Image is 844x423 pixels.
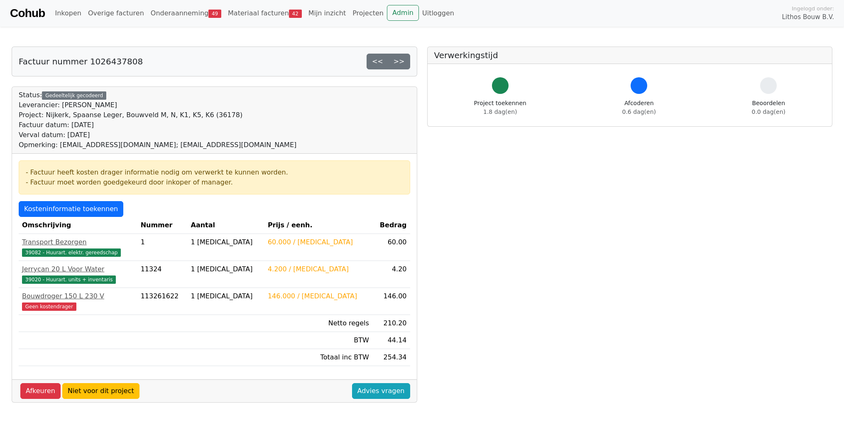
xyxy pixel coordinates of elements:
div: Project toekennen [474,99,526,116]
h5: Verwerkingstijd [434,50,826,60]
span: Geen kostendrager [22,302,76,311]
a: Uitloggen [419,5,457,22]
span: Ingelogd onder: [792,5,834,12]
span: Lithos Bouw B.V. [782,12,834,22]
th: Omschrijving [19,217,137,234]
td: 146.00 [372,288,410,315]
div: Verval datum: [DATE] [19,130,296,140]
div: Factuur datum: [DATE] [19,120,296,130]
div: 146.000 / [MEDICAL_DATA] [268,291,369,301]
div: Gedeeltelijk gecodeerd [42,91,106,100]
a: Bouwdroger 150 L 230 VGeen kostendrager [22,291,134,311]
th: Aantal [188,217,264,234]
a: Cohub [10,3,45,23]
th: Bedrag [372,217,410,234]
div: Afcoderen [622,99,656,116]
a: Materiaal facturen42 [225,5,305,22]
a: Afkeuren [20,383,61,399]
div: 1 [MEDICAL_DATA] [191,264,261,274]
td: 210.20 [372,315,410,332]
td: 44.14 [372,332,410,349]
a: Mijn inzicht [305,5,350,22]
div: 1 [MEDICAL_DATA] [191,237,261,247]
a: Inkopen [51,5,84,22]
a: Advies vragen [352,383,410,399]
div: 4.200 / [MEDICAL_DATA] [268,264,369,274]
span: 39020 - Huurart. units + inventaris [22,275,116,284]
td: 113261622 [137,288,188,315]
div: - Factuur moet worden goedgekeurd door inkoper of manager. [26,177,403,187]
td: 4.20 [372,261,410,288]
a: Niet voor dit project [62,383,139,399]
div: Status: [19,90,296,150]
div: Bouwdroger 150 L 230 V [22,291,134,301]
td: 11324 [137,261,188,288]
td: 60.00 [372,234,410,261]
a: Overige facturen [85,5,147,22]
div: Jerrycan 20 L Voor Water [22,264,134,274]
div: Transport Bezorgen [22,237,134,247]
h5: Factuur nummer 1026437808 [19,57,143,66]
div: Leverancier: [PERSON_NAME] [19,100,296,110]
td: Totaal inc BTW [264,349,372,366]
a: Onderaanneming49 [147,5,225,22]
div: Beoordelen [752,99,785,116]
div: Project: Nijkerk, Spaanse Leger, Bouwveld M, N, K1, K5, K6 (36178) [19,110,296,120]
th: Prijs / eenh. [264,217,372,234]
a: Kosteninformatie toekennen [19,201,123,217]
div: Opmerking: [EMAIL_ADDRESS][DOMAIN_NAME]; [EMAIL_ADDRESS][DOMAIN_NAME] [19,140,296,150]
td: Netto regels [264,315,372,332]
a: Projecten [349,5,387,22]
td: 1 [137,234,188,261]
div: 1 [MEDICAL_DATA] [191,291,261,301]
a: << [367,54,389,69]
div: 60.000 / [MEDICAL_DATA] [268,237,369,247]
span: 49 [208,10,221,18]
div: - Factuur heeft kosten drager informatie nodig om verwerkt te kunnen worden. [26,167,403,177]
a: >> [388,54,410,69]
a: Admin [387,5,419,21]
td: 254.34 [372,349,410,366]
a: Transport Bezorgen39082 - Huurart. elektr. gereedschap [22,237,134,257]
span: 42 [289,10,302,18]
th: Nummer [137,217,188,234]
td: BTW [264,332,372,349]
span: 39082 - Huurart. elektr. gereedschap [22,248,121,257]
a: Jerrycan 20 L Voor Water39020 - Huurart. units + inventaris [22,264,134,284]
span: 0.0 dag(en) [752,108,785,115]
span: 1.8 dag(en) [483,108,517,115]
span: 0.6 dag(en) [622,108,656,115]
